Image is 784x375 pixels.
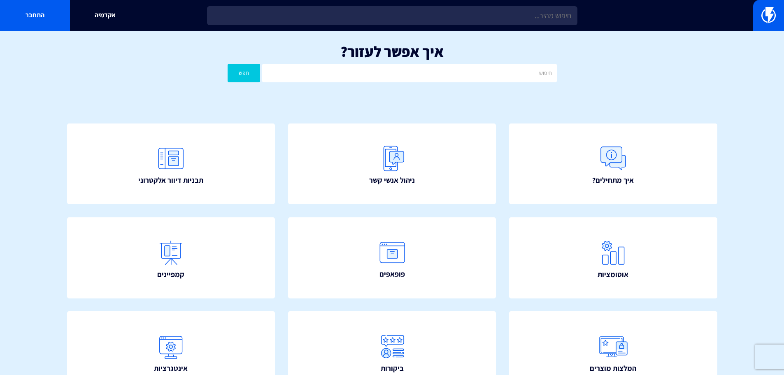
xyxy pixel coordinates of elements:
input: חיפוש [262,64,556,82]
a: פופאפים [288,217,496,298]
h1: איך אפשר לעזור? [12,43,772,60]
a: תבניות דיוור אלקטרוני [67,123,275,205]
span: ביקורות [381,363,404,374]
span: אינטגרציות [154,363,188,374]
button: חפש [228,64,261,82]
span: איך מתחילים? [592,175,634,186]
input: חיפוש מהיר... [207,6,577,25]
span: קמפיינים [157,269,184,280]
span: פופאפים [379,269,405,280]
a: אוטומציות [509,217,717,298]
span: תבניות דיוור אלקטרוני [138,175,203,186]
span: המלצות מוצרים [590,363,636,374]
a: ניהול אנשי קשר [288,123,496,205]
a: קמפיינים [67,217,275,298]
a: איך מתחילים? [509,123,717,205]
span: ניהול אנשי קשר [369,175,415,186]
span: אוטומציות [598,269,628,280]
